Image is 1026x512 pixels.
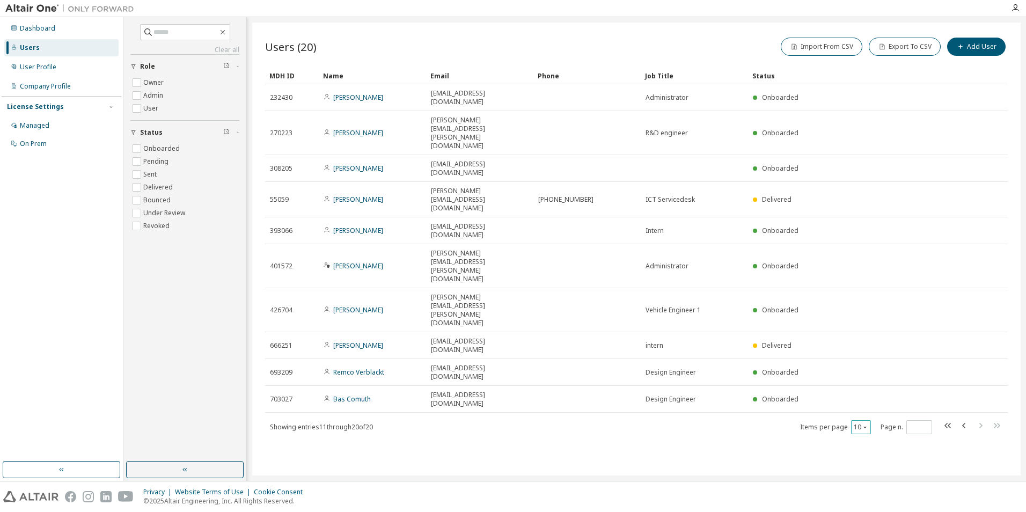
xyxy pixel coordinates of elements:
img: altair_logo.svg [3,491,58,502]
span: [PERSON_NAME][EMAIL_ADDRESS][PERSON_NAME][DOMAIN_NAME] [431,249,529,283]
span: [EMAIL_ADDRESS][DOMAIN_NAME] [431,364,529,381]
span: [EMAIL_ADDRESS][DOMAIN_NAME] [431,89,529,106]
span: Onboarded [762,305,798,314]
label: Revoked [143,220,172,232]
a: [PERSON_NAME] [333,128,383,137]
div: Users [20,43,40,52]
label: Admin [143,89,165,102]
a: [PERSON_NAME] [333,305,383,314]
div: Website Terms of Use [175,488,254,496]
span: [EMAIL_ADDRESS][DOMAIN_NAME] [431,222,529,239]
div: On Prem [20,140,47,148]
div: Privacy [143,488,175,496]
span: 693209 [270,368,292,377]
div: Cookie Consent [254,488,309,496]
span: Intern [646,226,664,235]
span: 703027 [270,395,292,404]
span: Status [140,128,163,137]
span: Users (20) [265,39,317,54]
span: Role [140,62,155,71]
span: Administrator [646,262,688,270]
span: Page n. [881,420,932,434]
div: Name [323,67,422,84]
a: Bas Comuth [333,394,371,404]
label: Delivered [143,181,175,194]
span: 232430 [270,93,292,102]
span: 666251 [270,341,292,350]
span: intern [646,341,663,350]
span: Design Engineer [646,395,696,404]
span: Clear filter [223,128,230,137]
button: Role [130,55,239,78]
span: [PERSON_NAME][EMAIL_ADDRESS][PERSON_NAME][DOMAIN_NAME] [431,116,529,150]
img: facebook.svg [65,491,76,502]
a: [PERSON_NAME] [333,226,383,235]
span: Administrator [646,93,688,102]
a: [PERSON_NAME] [333,341,383,350]
span: 393066 [270,226,292,235]
span: Onboarded [762,261,798,270]
span: Design Engineer [646,368,696,377]
span: ICT Servicedesk [646,195,695,204]
span: [PERSON_NAME][EMAIL_ADDRESS][PERSON_NAME][DOMAIN_NAME] [431,293,529,327]
div: Dashboard [20,24,55,33]
span: Onboarded [762,164,798,173]
a: [PERSON_NAME] [333,195,383,204]
button: Import From CSV [781,38,862,56]
a: [PERSON_NAME] [333,164,383,173]
button: Add User [947,38,1006,56]
div: Status [752,67,952,84]
span: Delivered [762,341,792,350]
span: Onboarded [762,394,798,404]
label: Pending [143,155,171,168]
button: Status [130,121,239,144]
img: youtube.svg [118,491,134,502]
span: Items per page [800,420,871,434]
span: Onboarded [762,128,798,137]
span: 308205 [270,164,292,173]
span: 426704 [270,306,292,314]
button: 10 [854,423,868,431]
a: Clear all [130,46,239,54]
a: [PERSON_NAME] [333,93,383,102]
div: Phone [538,67,636,84]
div: User Profile [20,63,56,71]
img: linkedin.svg [100,491,112,502]
span: Clear filter [223,62,230,71]
div: Email [430,67,529,84]
div: Job Title [645,67,744,84]
label: Bounced [143,194,173,207]
span: 270223 [270,129,292,137]
span: 55059 [270,195,289,204]
label: Under Review [143,207,187,220]
span: [EMAIL_ADDRESS][DOMAIN_NAME] [431,391,529,408]
span: Delivered [762,195,792,204]
span: 401572 [270,262,292,270]
img: instagram.svg [83,491,94,502]
span: R&D engineer [646,129,688,137]
a: [PERSON_NAME] [333,261,383,270]
label: Owner [143,76,166,89]
span: Showing entries 11 through 20 of 20 [270,422,373,431]
span: Onboarded [762,368,798,377]
span: Onboarded [762,226,798,235]
span: [EMAIL_ADDRESS][DOMAIN_NAME] [431,337,529,354]
button: Export To CSV [869,38,941,56]
label: Onboarded [143,142,182,155]
a: Remco Verblackt [333,368,384,377]
span: [EMAIL_ADDRESS][DOMAIN_NAME] [431,160,529,177]
span: [PHONE_NUMBER] [538,195,593,204]
div: Company Profile [20,82,71,91]
div: License Settings [7,103,64,111]
img: Altair One [5,3,140,14]
span: [PERSON_NAME][EMAIL_ADDRESS][DOMAIN_NAME] [431,187,529,213]
p: © 2025 Altair Engineering, Inc. All Rights Reserved. [143,496,309,506]
span: Onboarded [762,93,798,102]
label: User [143,102,160,115]
div: Managed [20,121,49,130]
div: MDH ID [269,67,314,84]
label: Sent [143,168,159,181]
span: Vehicle Engineer 1 [646,306,701,314]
